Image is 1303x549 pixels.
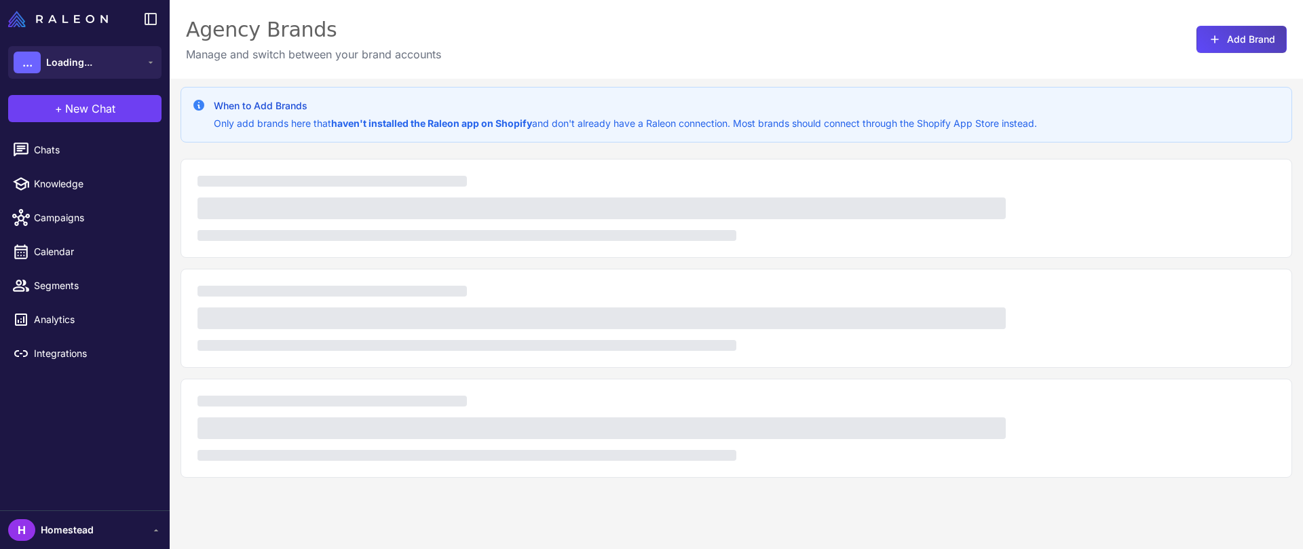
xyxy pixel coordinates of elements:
[8,95,162,122] button: +New Chat
[34,143,153,157] span: Chats
[8,11,108,27] img: Raleon Logo
[14,52,41,73] div: ...
[34,210,153,225] span: Campaigns
[214,116,1037,131] p: Only add brands here that and don't already have a Raleon connection. Most brands should connect ...
[5,305,164,334] a: Analytics
[5,204,164,232] a: Campaigns
[8,519,35,541] div: H
[41,523,94,537] span: Homestead
[331,117,532,129] strong: haven't installed the Raleon app on Shopify
[214,98,1037,113] h3: When to Add Brands
[34,176,153,191] span: Knowledge
[34,244,153,259] span: Calendar
[34,312,153,327] span: Analytics
[65,100,115,117] span: New Chat
[55,100,62,117] span: +
[34,278,153,293] span: Segments
[186,16,441,43] div: Agency Brands
[5,136,164,164] a: Chats
[46,55,92,70] span: Loading...
[5,271,164,300] a: Segments
[186,46,441,62] p: Manage and switch between your brand accounts
[8,46,162,79] button: ...Loading...
[1196,26,1287,53] button: Add Brand
[5,339,164,368] a: Integrations
[5,170,164,198] a: Knowledge
[34,346,153,361] span: Integrations
[5,238,164,266] a: Calendar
